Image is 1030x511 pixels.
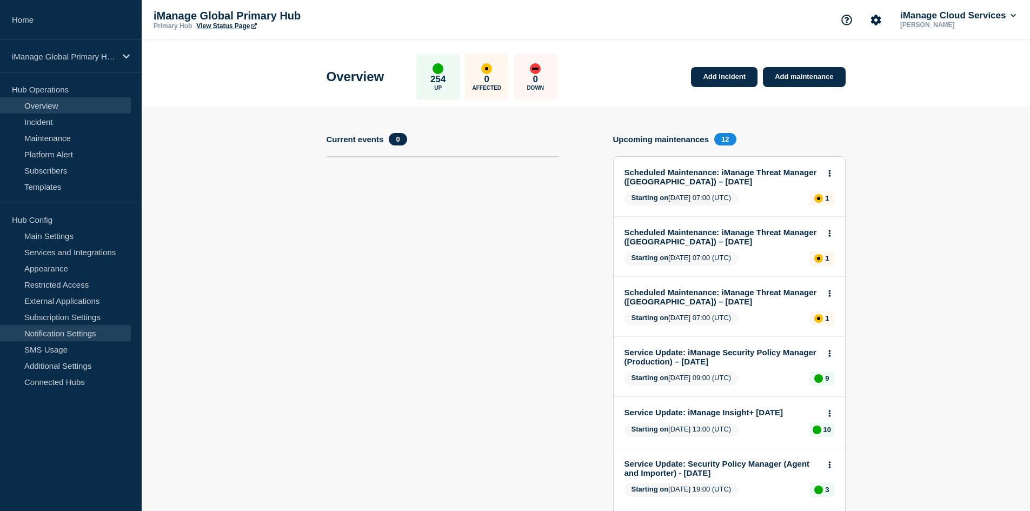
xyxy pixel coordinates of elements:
span: Starting on [632,194,669,202]
span: Starting on [632,314,669,322]
p: 0 [484,74,489,85]
p: iManage Global Primary Hub [12,52,116,61]
span: [DATE] 13:00 (UTC) [624,423,739,437]
p: 3 [825,486,829,494]
div: affected [481,63,492,74]
h4: Upcoming maintenances [613,135,709,144]
span: 0 [389,133,407,145]
a: Scheduled Maintenance: iManage Threat Manager ([GEOGRAPHIC_DATA]) – [DATE] [624,168,820,186]
span: [DATE] 07:00 (UTC) [624,251,739,266]
p: 0 [533,74,538,85]
h4: Current events [327,135,384,144]
button: iManage Cloud Services [898,10,1018,21]
div: up [813,426,821,434]
span: Starting on [632,485,669,493]
p: Up [434,85,442,91]
p: Primary Hub [154,22,192,30]
span: Starting on [632,254,669,262]
a: Scheduled Maintenance: iManage Threat Manager ([GEOGRAPHIC_DATA]) – [DATE] [624,228,820,246]
div: up [814,486,823,494]
a: Scheduled Maintenance: iManage Threat Manager ([GEOGRAPHIC_DATA]) – [DATE] [624,288,820,306]
button: Account settings [865,9,887,31]
p: 1 [825,254,829,262]
span: [DATE] 19:00 (UTC) [624,483,739,497]
div: affected [814,254,823,263]
a: Add maintenance [763,67,845,87]
p: 1 [825,314,829,322]
p: 1 [825,194,829,202]
button: Support [835,9,858,31]
span: 12 [714,133,736,145]
p: Down [527,85,544,91]
p: 254 [430,74,446,85]
div: down [530,63,541,74]
span: [DATE] 07:00 (UTC) [624,191,739,205]
h1: Overview [327,69,384,84]
a: Service Update: iManage Insight+ [DATE] [624,408,820,417]
a: Add incident [691,67,757,87]
p: Affected [473,85,501,91]
a: Service Update: Security Policy Manager (Agent and Importer) - [DATE] [624,459,820,477]
span: [DATE] 07:00 (UTC) [624,311,739,326]
span: Starting on [632,425,669,433]
p: [PERSON_NAME] [898,21,1011,29]
div: up [433,63,443,74]
p: 10 [823,426,831,434]
div: up [814,374,823,383]
a: View Status Page [196,22,256,30]
p: 9 [825,374,829,382]
div: affected [814,314,823,323]
a: Service Update: iManage Security Policy Manager (Production) – [DATE] [624,348,820,366]
p: iManage Global Primary Hub [154,10,370,22]
div: affected [814,194,823,203]
span: Starting on [632,374,669,382]
span: [DATE] 09:00 (UTC) [624,371,739,386]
